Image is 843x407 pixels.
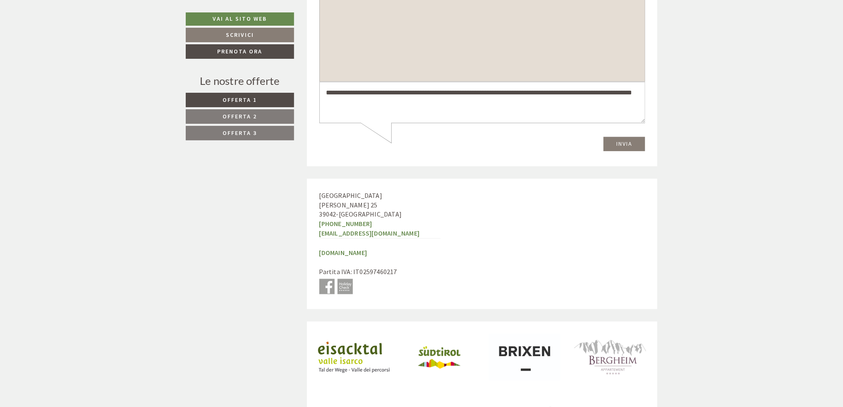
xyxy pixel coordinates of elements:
[319,249,367,257] a: [DOMAIN_NAME]
[223,129,257,137] span: Offerta 3
[13,24,125,31] div: [GEOGRAPHIC_DATA]
[223,96,257,104] span: Offerta 1
[319,229,420,238] a: [EMAIL_ADDRESS][DOMAIN_NAME]
[319,192,382,200] span: [GEOGRAPHIC_DATA]
[307,179,453,309] div: - Partita IVA
[351,268,397,276] span: : IT02597460217
[319,201,378,210] span: [PERSON_NAME] 25
[186,73,294,89] div: Le nostre offerte
[7,23,129,48] div: Buon giorno, come possiamo aiutarla?
[284,218,326,233] button: Invia
[186,44,294,59] a: Prenota ora
[319,210,336,219] span: 39042
[13,41,125,46] small: 11:02
[319,220,372,228] a: [PHONE_NUMBER]
[186,12,294,26] a: Vai al sito web
[186,28,294,42] a: Scrivici
[148,7,178,21] div: [DATE]
[339,210,402,219] span: [GEOGRAPHIC_DATA]
[223,113,257,120] span: Offerta 2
